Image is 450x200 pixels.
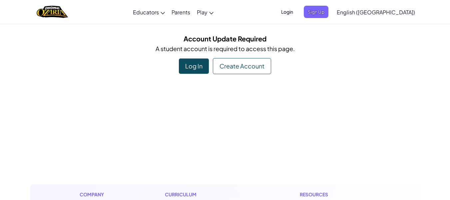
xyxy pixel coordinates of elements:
span: Play [197,9,208,16]
a: Play [194,3,217,21]
span: English ([GEOGRAPHIC_DATA]) [337,9,415,16]
h1: Curriculum [165,191,245,198]
img: Home [37,5,68,19]
a: English ([GEOGRAPHIC_DATA]) [333,3,418,21]
button: Sign Up [304,6,328,18]
h5: Account Update Required [35,33,415,44]
p: A student account is required to access this page. [35,44,415,53]
a: Educators [130,3,168,21]
a: Ozaria by CodeCombat logo [37,5,68,19]
a: Parents [168,3,194,21]
h1: Resources [300,191,371,198]
h1: Company [80,191,111,198]
span: Educators [133,9,159,16]
button: Login [277,6,297,18]
div: Log In [179,58,209,74]
div: Create Account [213,58,271,74]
